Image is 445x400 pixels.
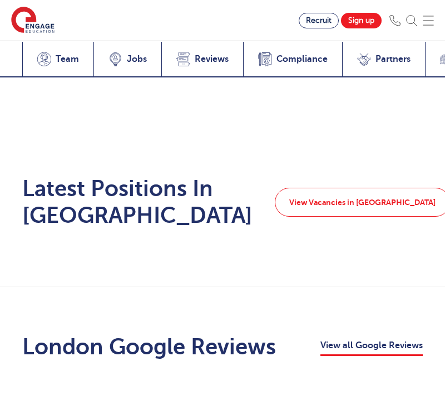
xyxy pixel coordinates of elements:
[342,42,425,77] a: Partners
[341,13,382,28] a: Sign up
[243,42,342,77] a: Compliance
[276,53,328,65] span: Compliance
[389,15,400,26] img: Phone
[56,53,79,65] span: Team
[127,53,147,65] span: Jobs
[406,15,417,26] img: Search
[299,13,339,28] a: Recruit
[22,42,93,77] a: Team
[22,334,276,360] h2: London Google Reviews
[320,338,423,356] a: View all Google Reviews
[195,53,229,65] span: Reviews
[22,175,253,229] h2: Latest Positions In [GEOGRAPHIC_DATA]
[375,53,411,65] span: Partners
[423,15,434,26] img: Mobile Menu
[306,16,332,25] span: Recruit
[11,7,55,35] img: Engage Education
[161,42,243,77] a: Reviews
[93,42,161,77] a: Jobs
